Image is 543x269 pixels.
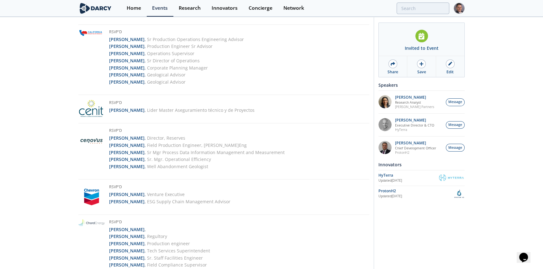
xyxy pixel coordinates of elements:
strong: [PERSON_NAME] [109,233,145,239]
span: ESG Supply Chain Management Advisor [147,199,230,204]
span: , [145,50,146,56]
div: Edit [446,69,454,75]
span: , [145,248,146,254]
span: Sr Mgr Process Data Information Management and Measurement [147,149,285,155]
span: Sr. Mgr. Operational Efficiency [147,156,211,162]
span: Message [448,100,462,105]
span: Production engineer [147,241,190,246]
img: c7853a51-1468-4088-b60a-9a0c03f2ba18 [378,95,392,108]
span: Venture Executive [147,191,185,197]
img: HyTerra [438,174,465,182]
p: [PERSON_NAME] [395,141,436,145]
img: Cenovus Energy [78,128,105,154]
strong: [PERSON_NAME] [109,163,145,169]
strong: [PERSON_NAME] [109,58,145,64]
span: Tech Services Superintendent [147,248,210,254]
div: Concierge [249,6,272,11]
strong: [PERSON_NAME] [109,142,145,148]
p: Chief Development Officer [395,146,436,150]
span: Geological Advisor [147,79,186,85]
div: Save [417,69,426,75]
img: 40f5555c-79e9-40bb-81fd-b4f96e52d22c [378,141,392,154]
span: , [145,135,146,141]
span: , [145,72,146,78]
span: , [145,199,146,204]
div: Share [387,69,398,75]
span: Corporate Planning Manager [147,65,208,71]
span: , [145,163,146,169]
p: Executive Director & CTO [395,123,434,127]
span: , [145,65,146,71]
strong: [PERSON_NAME] [109,50,145,56]
span: Message [448,145,462,150]
button: Message [446,144,465,152]
span: Production Engineer Sr Advisor [147,43,213,49]
span: , [145,191,146,197]
img: Profile [454,3,465,14]
button: Message [446,121,465,129]
strong: [PERSON_NAME] [109,107,145,113]
div: Innovators [212,6,238,11]
strong: [PERSON_NAME] [109,255,145,261]
span: , [145,43,146,49]
h5: RSVP'd [109,219,210,226]
span: , [145,262,146,268]
div: Home [127,6,141,11]
span: Operations Supervisor [147,50,194,56]
span: , [145,255,146,261]
span: Lider Master Aseguramiento técnico y de Proyectos [147,107,255,113]
strong: [PERSON_NAME] [109,135,145,141]
img: California Resources Corporation [78,29,105,37]
span: Sr. Staff Facilities Engineer [147,255,203,261]
span: Regultory [147,233,167,239]
img: logo-wide.svg [78,3,113,14]
span: , [145,149,146,155]
strong: [PERSON_NAME] [109,248,145,254]
span: , [145,226,146,232]
span: , [145,142,146,148]
img: ProtonH2 [454,188,465,199]
strong: [PERSON_NAME] [109,36,145,42]
span: Sr Director of Operations [147,58,200,64]
h5: RSVP'd [109,100,255,107]
div: Updated [DATE] [378,194,454,199]
img: 823c691b-f1a1-4805-8343-d7a88051a90f [378,118,392,131]
span: Director, Reserves [147,135,185,141]
span: , [145,107,146,113]
div: HyTerra [378,173,438,178]
div: ProtonH2 [378,188,454,194]
p: [PERSON_NAME] Partners [395,105,434,109]
span: , [145,233,146,239]
span: , [145,241,146,246]
span: Field Compliance Supervisor [147,262,207,268]
h5: RSVP'd [109,184,230,191]
strong: [PERSON_NAME] [109,43,145,49]
span: , [145,36,146,42]
img: Chevron [78,184,105,210]
a: HyTerra Updated[DATE] HyTerra [378,173,465,184]
a: ProtonH2 Updated[DATE] ProtonH2 [378,188,465,199]
div: Events [152,6,168,11]
strong: [PERSON_NAME] [109,156,145,162]
iframe: chat widget [517,244,537,263]
span: , [145,156,146,162]
div: Research [179,6,201,11]
strong: [PERSON_NAME] [109,262,145,268]
strong: [PERSON_NAME] [109,72,145,78]
span: Geological Advisor [147,72,186,78]
h5: RSVP'd [109,29,244,36]
strong: [PERSON_NAME] [109,191,145,197]
span: Message [448,122,462,127]
strong: [PERSON_NAME] [109,241,145,246]
p: ProtonH2 [395,150,436,155]
span: Well Abandonment Geologist [147,163,208,169]
span: , [145,58,146,64]
input: Advanced Search [397,3,449,14]
span: , [145,79,146,85]
p: [PERSON_NAME] [395,118,434,122]
a: Edit [436,56,464,77]
img: Chord Energy [78,219,105,226]
h5: RSVP'd [109,128,285,135]
p: HyTerra [395,127,434,132]
div: Network [283,6,304,11]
